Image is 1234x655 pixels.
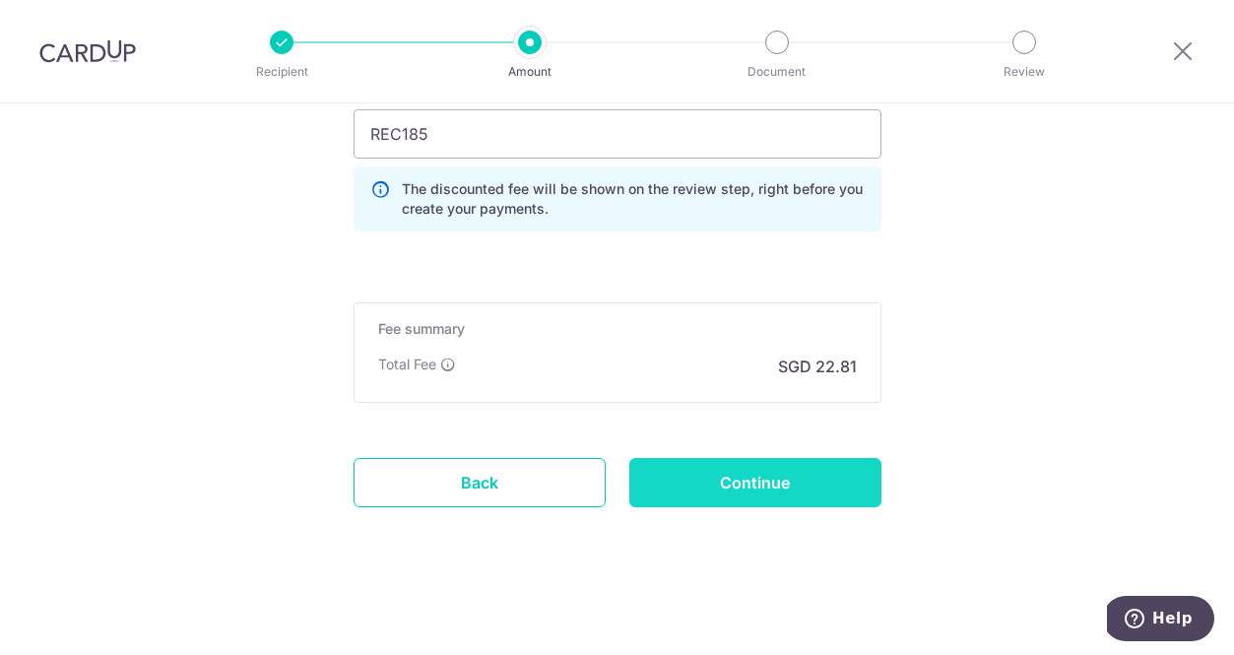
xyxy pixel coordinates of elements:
p: Recipient [209,62,355,82]
p: SGD 22.81 [778,355,857,378]
p: Document [704,62,850,82]
iframe: Opens a widget where you can find more information [1107,596,1214,645]
img: CardUp [39,39,136,63]
a: Back [354,458,606,507]
p: Review [951,62,1097,82]
p: Total Fee [378,355,436,374]
input: Continue [629,458,881,507]
p: Amount [457,62,603,82]
h5: Fee summary [378,319,857,339]
p: The discounted fee will be shown on the review step, right before you create your payments. [402,179,865,219]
